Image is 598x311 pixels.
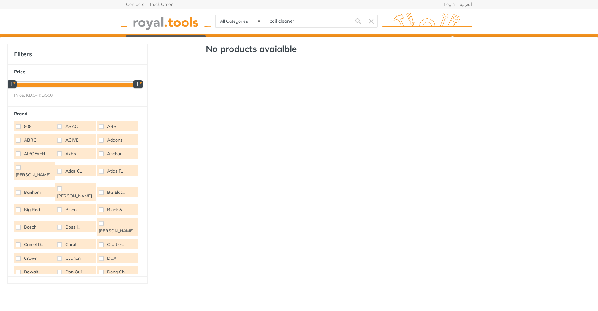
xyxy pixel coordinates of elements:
[24,241,43,248] span: Camel D..
[24,151,45,157] span: AIPOWER
[107,151,121,157] span: Anchor
[24,123,31,129] span: 808
[65,137,78,143] span: ACIVE
[237,34,275,50] a: Categories
[33,92,35,98] span: 0
[441,34,457,50] a: 0
[11,67,144,77] button: Price
[99,228,135,234] span: [PERSON_NAME]..
[206,44,297,54] h3: No products avaialble
[24,207,42,213] span: Big Red..
[107,168,123,174] span: Atlas F..
[107,207,124,213] span: Black &..
[65,123,78,129] span: ABAC
[126,35,206,49] button: Shop By Category
[450,36,455,41] span: 0
[460,2,472,7] a: العربية
[149,2,173,7] a: Track Order
[237,35,275,49] div: Categories
[14,50,141,58] h4: Filters
[121,13,211,30] img: royal.tools Logo
[24,189,41,195] span: Banhom
[65,255,81,261] span: Cyanon
[107,241,124,248] span: Craft-F..
[378,35,416,49] div: Contact Us
[264,15,352,28] input: Site search
[65,151,76,157] span: AkFix
[65,224,80,230] span: Boss li..
[107,123,117,129] span: ABBi
[216,15,264,27] select: Category
[304,34,350,50] a: Our Specialize
[16,172,50,178] span: [PERSON_NAME]
[14,92,141,99] div: Price: KD. – KD.
[378,34,416,50] a: Contact Us
[65,207,77,213] span: Bison
[45,92,53,98] span: 500
[275,35,304,49] div: Brands
[107,255,116,261] span: DCA
[24,269,38,275] span: Dewalt
[350,35,378,49] div: Offers
[24,137,37,143] span: ABRO
[65,241,77,248] span: Carat
[304,35,350,49] div: Our Specialize
[11,109,144,118] button: Brand
[107,137,122,143] span: Addons
[444,2,455,7] a: Login
[65,168,82,174] span: Atlas C..
[24,255,37,261] span: Crown
[350,34,378,50] a: Offers
[382,13,472,30] img: royal.tools Logo
[65,269,83,275] span: Don Qui..
[107,269,126,275] span: Dong Ch..
[57,193,92,199] span: [PERSON_NAME]
[211,34,237,50] a: Home
[107,189,125,195] span: BG Elec..
[211,35,237,49] div: Home
[126,2,144,7] a: Contacts
[24,224,36,230] span: Bosch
